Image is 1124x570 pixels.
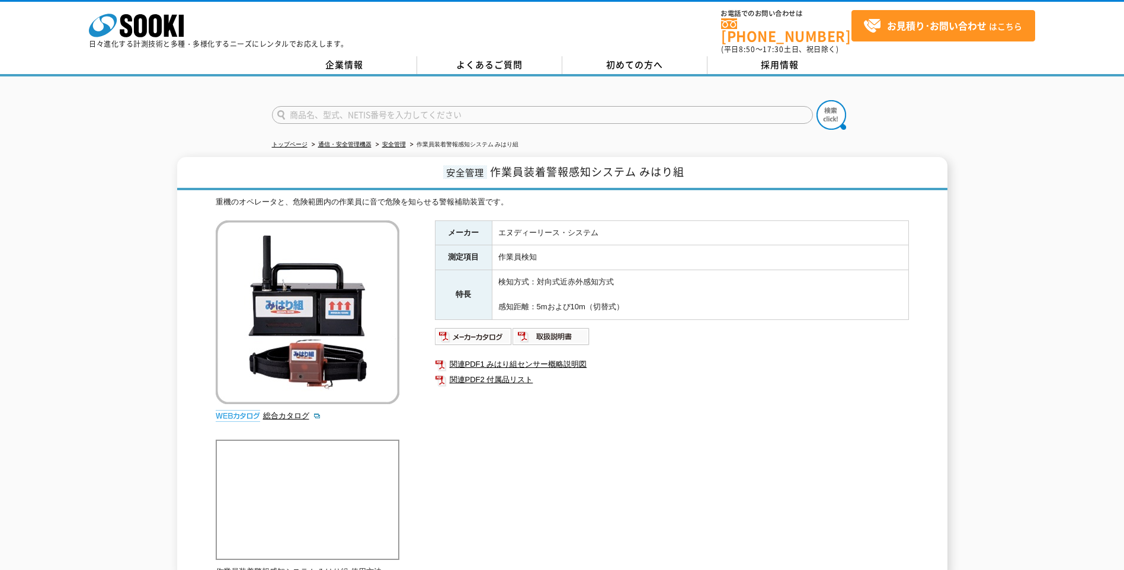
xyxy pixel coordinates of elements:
span: (平日 ～ 土日、祝日除く) [721,44,838,55]
a: お見積り･お問い合わせはこちら [851,10,1035,41]
li: 作業員装着警報感知システム みはり組 [408,139,519,151]
td: 作業員検知 [492,245,908,270]
p: 日々進化する計測技術と多種・多様化するニーズにレンタルでお応えします。 [89,40,348,47]
a: 関連PDF2 付属品リスト [435,372,909,388]
a: 初めての方へ [562,56,707,74]
a: 総合カタログ [263,411,321,420]
img: 作業員装着警報感知システム みはり組 [216,220,399,404]
span: 安全管理 [443,165,487,179]
img: メーカーカタログ [435,327,513,346]
a: 通信・安全管理機器 [318,141,372,148]
img: btn_search.png [816,100,846,130]
a: 採用情報 [707,56,853,74]
a: よくあるご質問 [417,56,562,74]
a: 企業情報 [272,56,417,74]
span: 作業員装着警報感知システム みはり組 [490,164,684,180]
td: 検知方式：対向式近赤外感知方式 感知距離：5mおよび10m（切替式） [492,270,908,319]
span: はこちら [863,17,1022,35]
a: [PHONE_NUMBER] [721,18,851,43]
a: 関連PDF1 みはり組センサー概略説明図 [435,357,909,372]
th: メーカー [435,220,492,245]
td: エヌディーリース・システム [492,220,908,245]
span: 17:30 [763,44,784,55]
span: 初めての方へ [606,58,663,71]
a: トップページ [272,141,308,148]
img: webカタログ [216,410,260,422]
div: 重機のオペレータと、危険範囲内の作業員に音で危険を知らせる警報補助装置です。 [216,196,909,209]
a: 取扱説明書 [513,335,590,344]
span: 8:50 [739,44,755,55]
a: 安全管理 [382,141,406,148]
img: 取扱説明書 [513,327,590,346]
strong: お見積り･お問い合わせ [887,18,987,33]
th: 特長 [435,270,492,319]
a: メーカーカタログ [435,335,513,344]
th: 測定項目 [435,245,492,270]
input: 商品名、型式、NETIS番号を入力してください [272,106,813,124]
span: お電話でのお問い合わせは [721,10,851,17]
